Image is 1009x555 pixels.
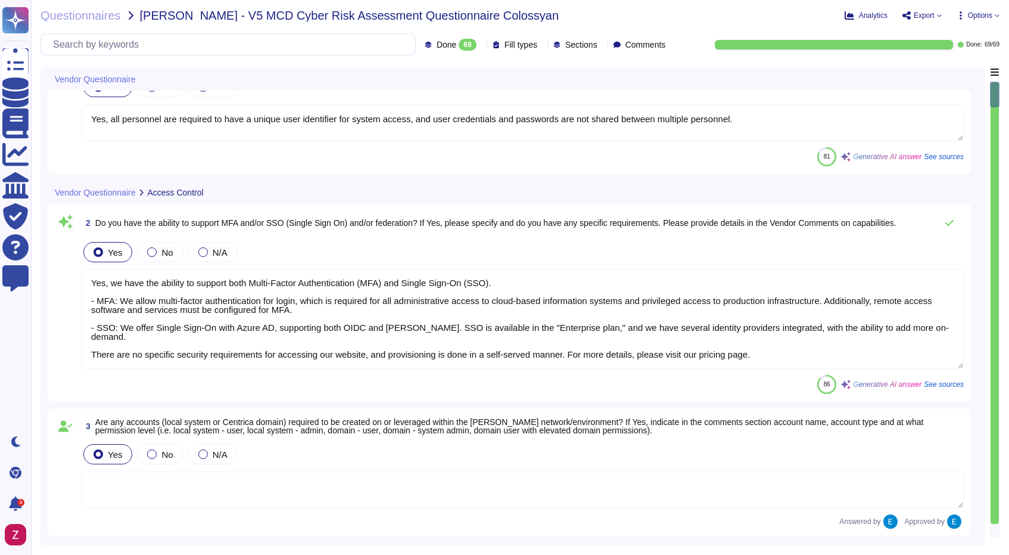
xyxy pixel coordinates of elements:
[81,422,91,430] span: 3
[41,10,121,21] span: Questionnaires
[213,449,228,460] span: N/A
[504,41,537,49] span: Fill types
[839,518,880,525] span: Answered by
[824,381,830,387] span: 86
[883,514,898,529] img: user
[17,499,24,506] div: 3
[565,41,597,49] span: Sections
[905,518,945,525] span: Approved by
[108,247,122,258] span: Yes
[5,524,26,545] img: user
[824,153,830,160] span: 81
[140,10,559,21] span: [PERSON_NAME] - V5 MCD Cyber Risk Assessment Questionnaire Colossyan
[2,522,35,548] button: user
[947,514,961,529] img: user
[213,247,228,258] span: N/A
[108,449,122,460] span: Yes
[437,41,456,49] span: Done
[914,12,935,19] span: Export
[81,104,964,141] textarea: Yes, all personnel are required to have a unique user identifier for system access, and user cred...
[859,12,887,19] span: Analytics
[625,41,666,49] span: Comments
[81,269,964,369] textarea: Yes, we have the ability to support both Multi-Factor Authentication (MFA) and Single Sign-On (SS...
[853,153,921,160] span: Generative AI answer
[55,75,135,83] span: Vendor Questionnaire
[853,381,921,388] span: Generative AI answer
[459,39,476,51] div: 69
[147,188,203,197] span: Access Control
[95,417,924,435] span: Are any accounts (local system or Centrica domain) required to be created on or leveraged within ...
[161,449,173,460] span: No
[924,153,964,160] span: See sources
[55,188,135,197] span: Vendor Questionnaire
[81,219,91,227] span: 2
[845,11,887,20] button: Analytics
[924,381,964,388] span: See sources
[47,34,415,55] input: Search by keywords
[95,218,896,228] span: Do you have the ability to support MFA and/or SSO (Single Sign On) and/or federation? If Yes, ple...
[968,12,992,19] span: Options
[161,247,173,258] span: No
[985,42,999,48] span: 69 / 69
[966,42,982,48] span: Done:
